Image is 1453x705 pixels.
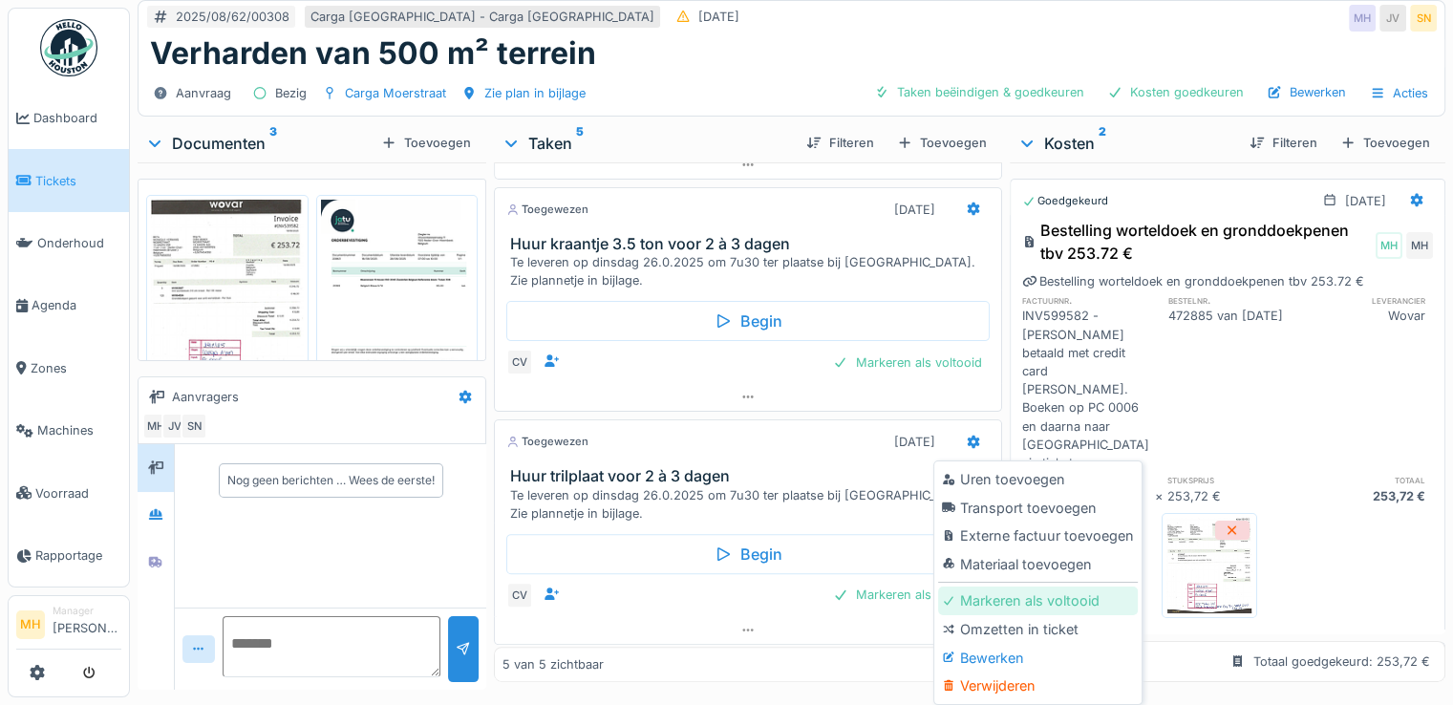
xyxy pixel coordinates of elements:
div: Filteren [799,130,882,156]
li: MH [16,610,45,639]
div: Carga Moerstraat [345,84,446,102]
div: Omzetten in ticket [938,615,1138,644]
span: Onderhoud [37,234,121,252]
h1: Verharden van 500 m² terrein [150,35,596,72]
div: Markeren als voltooid [825,350,990,375]
div: JV [1379,5,1406,32]
div: Markeren als voltooid [825,582,990,608]
div: Aanvraag [176,84,231,102]
div: Te leveren op dinsdag 26.0.2025 om 7u30 ter plaatse bij [GEOGRAPHIC_DATA]. Zie plannetje in bijlage. [510,486,994,523]
div: Uren toevoegen [938,465,1138,494]
div: Filteren [1242,130,1325,156]
h3: Huur trilplaat voor 2 à 3 dagen [510,467,994,485]
h6: factuurnr. [1022,294,1157,307]
div: Zie plan in bijlage [484,84,586,102]
div: Te leveren op dinsdag 26.0.2025 om 7u30 ter plaatse bij [GEOGRAPHIC_DATA]. Zie plannetje in bijlage. [510,253,994,289]
span: Zones [31,359,121,377]
div: [DATE] [894,201,935,219]
div: Begin [506,534,990,574]
img: nju4frs71zpz5rx0zfcy7mnuzr1l [1166,518,1252,613]
div: Toegewezen [506,202,588,218]
h6: totaal [1300,474,1433,486]
div: Bestelling worteldoek en gronddoekpenen tbv 253.72 € [1022,272,1364,290]
sup: 3 [269,132,277,155]
span: Machines [37,421,121,439]
span: Dashboard [33,109,121,127]
div: 253,72 € [1300,487,1433,505]
div: Toegewezen [506,434,588,450]
div: Aanvragers [172,388,239,406]
div: Acties [1361,79,1437,107]
sup: 2 [1099,132,1106,155]
div: SN [1410,5,1437,32]
span: Rapportage [35,546,121,565]
div: 5 van 5 zichtbaar [502,655,604,673]
div: 472885 van [DATE] [1168,307,1300,472]
div: 253,72 € [1167,487,1300,505]
div: Transport toevoegen [938,494,1138,523]
div: Bewerken [938,644,1138,673]
span: Agenda [32,296,121,314]
div: CV [506,582,533,609]
sup: 5 [576,132,584,155]
div: Bestelling worteldoek en gronddoekpenen tbv 253.72 € [1022,219,1372,265]
div: Begin [506,301,990,341]
div: Toevoegen [1333,130,1438,156]
div: Totaal goedgekeurd: 253,72 € [1253,652,1430,671]
div: Taken [502,132,791,155]
div: Toevoegen [374,130,479,156]
div: Documenten [145,132,374,155]
div: Materiaal toevoegen [938,550,1138,579]
div: CV [506,349,533,375]
div: MH [142,413,169,439]
img: 1y3u41hz2uvh8p5gt8e9iuetba02 [321,200,474,415]
div: JV [161,413,188,439]
div: Bewerken [1259,79,1354,105]
span: Voorraad [35,484,121,502]
div: INV599582 - [PERSON_NAME] betaald met credit card [PERSON_NAME]. Boeken op PC 0006 en daarna naar... [1022,307,1157,472]
li: [PERSON_NAME] [53,604,121,645]
div: Kosten goedkeuren [1100,79,1251,105]
div: Nog geen berichten … Wees de eerste! [227,472,435,489]
img: nju4frs71zpz5rx0zfcy7mnuzr1l [151,200,304,415]
div: [DATE] [698,8,739,26]
div: [DATE] [894,433,935,451]
div: 2025/08/62/00308 [176,8,289,26]
div: × [1155,487,1167,505]
div: Wovar [1301,307,1433,472]
div: Toevoegen [889,130,994,156]
div: SN [181,413,207,439]
div: MH [1349,5,1376,32]
div: Markeren als voltooid [938,587,1138,615]
h6: bestelnr. [1168,294,1300,307]
img: Badge_color-CXgf-gQk.svg [40,19,97,76]
div: Kosten [1017,132,1234,155]
div: Goedgekeurd [1022,193,1108,209]
h6: stuksprijs [1167,474,1300,486]
div: MH [1406,232,1433,259]
div: Manager [53,604,121,618]
div: Externe factuur toevoegen [938,522,1138,550]
h6: leverancier [1301,294,1433,307]
span: Tickets [35,172,121,190]
div: Carga [GEOGRAPHIC_DATA] - Carga [GEOGRAPHIC_DATA] [310,8,654,26]
div: Verwijderen [938,672,1138,700]
div: Bezig [275,84,307,102]
h3: Huur kraantje 3.5 ton voor 2 à 3 dagen [510,235,994,253]
div: MH [1376,232,1402,259]
div: [DATE] [1345,192,1386,210]
div: Taken beëindigen & goedkeuren [866,79,1092,105]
